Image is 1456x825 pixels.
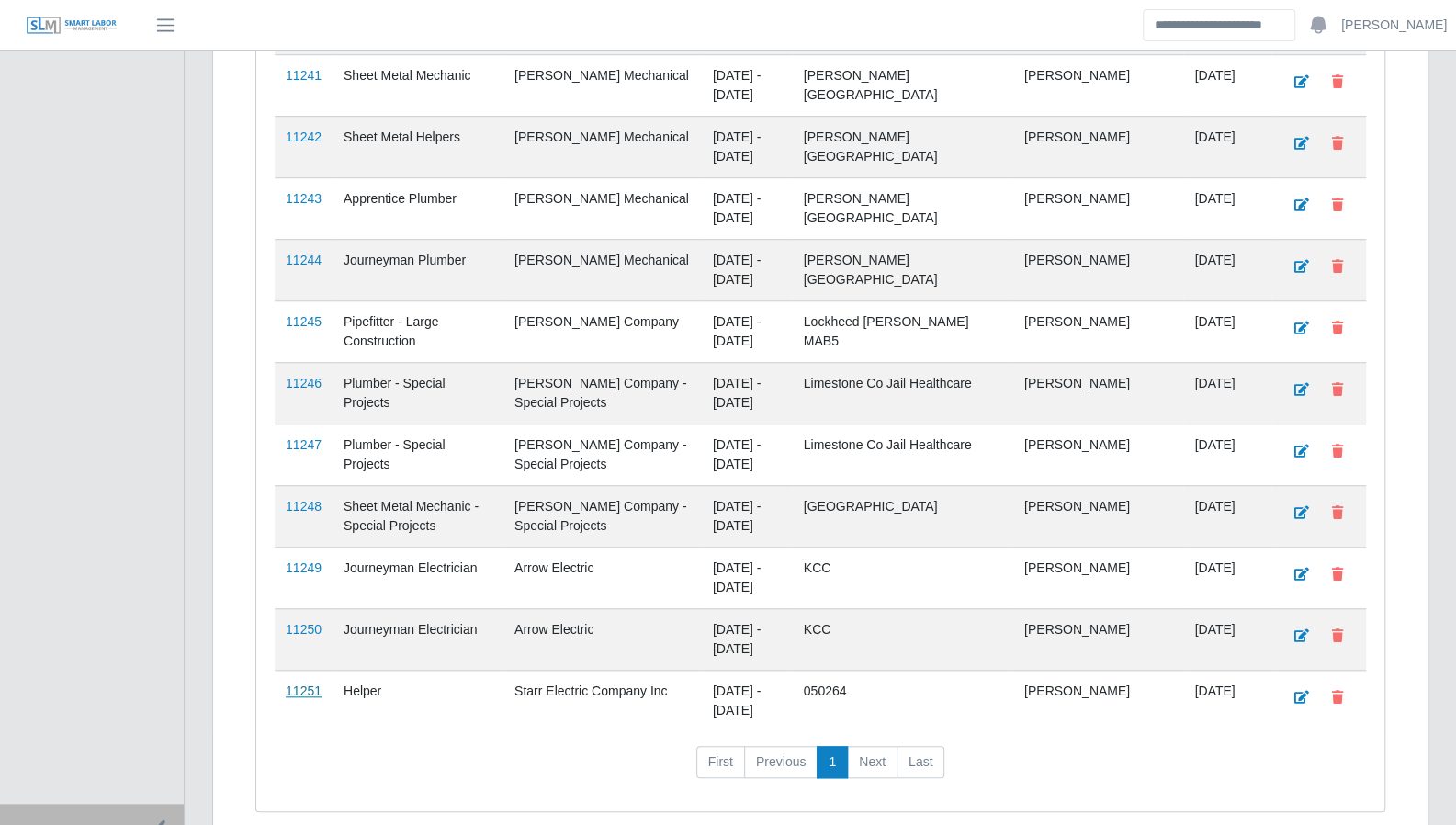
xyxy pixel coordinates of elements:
[702,547,793,608] td: [DATE] - [DATE]
[702,116,793,177] td: [DATE] - [DATE]
[503,116,702,177] td: [PERSON_NAME] Mechanical
[1013,116,1184,177] td: [PERSON_NAME]
[275,746,1366,794] nav: pagination
[702,300,793,362] td: [DATE] - [DATE]
[333,485,503,547] td: Sheet Metal Mechanic - Special Projects
[333,424,503,485] td: Plumber - Special Projects
[286,684,322,698] a: 11251
[286,68,322,83] a: 11241
[793,300,1013,362] td: Lockheed [PERSON_NAME] MAB5
[1183,177,1271,239] td: [DATE]
[702,608,793,670] td: [DATE] - [DATE]
[793,362,1013,424] td: Limestone Co Jail Healthcare
[1013,485,1184,547] td: [PERSON_NAME]
[503,239,702,300] td: [PERSON_NAME] Mechanical
[1183,608,1271,670] td: [DATE]
[702,485,793,547] td: [DATE] - [DATE]
[333,116,503,177] td: Sheet Metal Helpers
[1143,9,1295,41] input: Search
[702,177,793,239] td: [DATE] - [DATE]
[1013,177,1184,239] td: [PERSON_NAME]
[702,54,793,116] td: [DATE] - [DATE]
[333,54,503,116] td: Sheet Metal Mechanic
[793,547,1013,608] td: KCC
[702,670,793,731] td: [DATE] - [DATE]
[333,670,503,731] td: Helper
[503,608,702,670] td: Arrow Electric
[503,362,702,424] td: [PERSON_NAME] Company - Special Projects
[503,670,702,731] td: Starr Electric Company Inc
[1013,300,1184,362] td: [PERSON_NAME]
[1341,16,1447,35] a: [PERSON_NAME]
[702,424,793,485] td: [DATE] - [DATE]
[333,239,503,300] td: Journeyman Plumber
[1013,362,1184,424] td: [PERSON_NAME]
[793,177,1013,239] td: [PERSON_NAME][GEOGRAPHIC_DATA]
[333,177,503,239] td: Apprentice Plumber
[286,499,322,514] a: 11248
[286,622,322,637] a: 11250
[286,560,322,575] a: 11249
[1013,424,1184,485] td: [PERSON_NAME]
[1183,362,1271,424] td: [DATE]
[333,362,503,424] td: Plumber - Special Projects
[1183,239,1271,300] td: [DATE]
[1183,485,1271,547] td: [DATE]
[1183,54,1271,116] td: [DATE]
[1183,300,1271,362] td: [DATE]
[1013,608,1184,670] td: [PERSON_NAME]
[1183,424,1271,485] td: [DATE]
[286,314,322,329] a: 11245
[793,670,1013,731] td: 050264
[1013,670,1184,731] td: [PERSON_NAME]
[286,376,322,390] a: 11246
[793,54,1013,116] td: [PERSON_NAME][GEOGRAPHIC_DATA]
[503,177,702,239] td: [PERSON_NAME] Mechanical
[503,485,702,547] td: [PERSON_NAME] Company - Special Projects
[333,547,503,608] td: Journeyman Electrician
[793,239,1013,300] td: [PERSON_NAME][GEOGRAPHIC_DATA]
[503,54,702,116] td: [PERSON_NAME] Mechanical
[26,16,118,36] img: SLM Logo
[503,547,702,608] td: Arrow Electric
[1013,547,1184,608] td: [PERSON_NAME]
[817,746,848,779] a: 1
[1013,239,1184,300] td: [PERSON_NAME]
[286,253,322,267] a: 11244
[702,362,793,424] td: [DATE] - [DATE]
[333,608,503,670] td: Journeyman Electrician
[333,300,503,362] td: Pipefitter - Large Construction
[793,424,1013,485] td: Limestone Co Jail Healthcare
[503,424,702,485] td: [PERSON_NAME] Company - Special Projects
[702,239,793,300] td: [DATE] - [DATE]
[793,608,1013,670] td: KCC
[793,116,1013,177] td: [PERSON_NAME][GEOGRAPHIC_DATA]
[286,437,322,452] a: 11247
[503,300,702,362] td: [PERSON_NAME] Company
[1183,116,1271,177] td: [DATE]
[286,130,322,144] a: 11242
[1183,547,1271,608] td: [DATE]
[286,191,322,206] a: 11243
[1013,54,1184,116] td: [PERSON_NAME]
[793,485,1013,547] td: [GEOGRAPHIC_DATA]
[1183,670,1271,731] td: [DATE]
